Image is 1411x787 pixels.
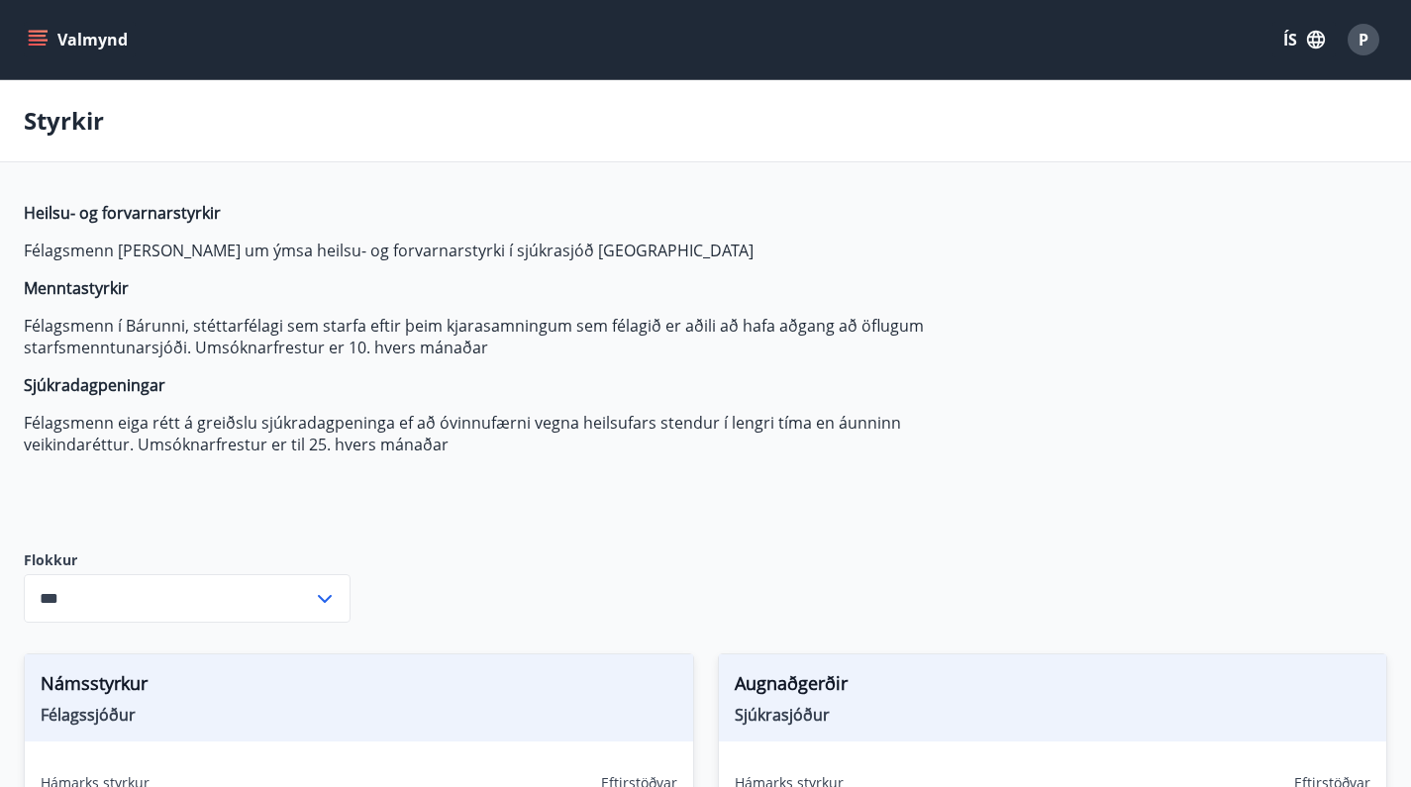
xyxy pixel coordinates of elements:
span: Félagssjóður [41,704,677,726]
strong: Menntastyrkir [24,277,129,299]
p: Styrkir [24,104,104,138]
p: Félagsmenn [PERSON_NAME] um ýmsa heilsu- og forvarnarstyrki í sjúkrasjóð [GEOGRAPHIC_DATA] [24,240,958,261]
button: menu [24,22,136,57]
span: P [1359,29,1368,50]
span: Námsstyrkur [41,670,677,704]
p: Félagsmenn í Bárunni, stéttarfélagi sem starfa eftir þeim kjarasamningum sem félagið er aðili að ... [24,315,958,358]
p: Félagsmenn eiga rétt á greiðslu sjúkradagpeninga ef að óvinnufærni vegna heilsufars stendur í len... [24,412,958,455]
strong: Sjúkradagpeningar [24,374,165,396]
strong: Heilsu- og forvarnarstyrkir [24,202,221,224]
button: ÍS [1272,22,1336,57]
button: P [1340,16,1387,63]
span: Sjúkrasjóður [735,704,1371,726]
span: Augnaðgerðir [735,670,1371,704]
label: Flokkur [24,550,351,570]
